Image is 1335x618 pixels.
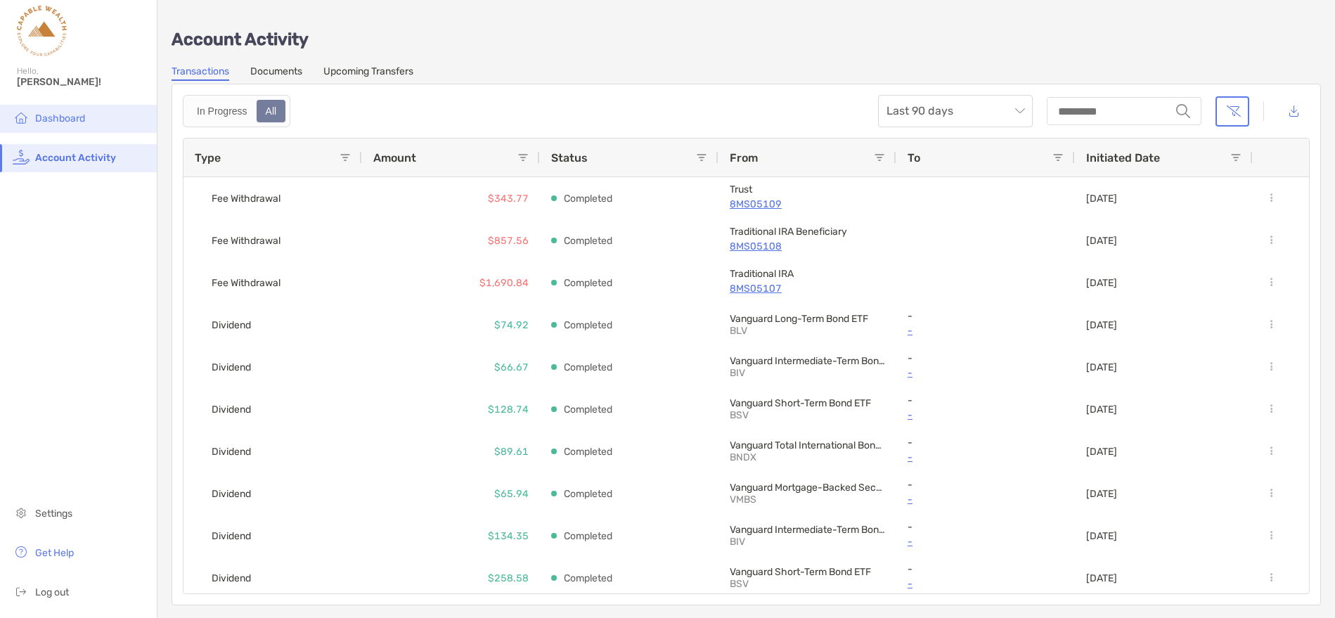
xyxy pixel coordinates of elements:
[1086,193,1117,205] p: [DATE]
[564,316,612,334] p: Completed
[494,359,529,376] p: $66.67
[730,355,885,367] p: Vanguard Intermediate-Term Bond ETF
[13,583,30,600] img: logout icon
[13,504,30,521] img: settings icon
[908,352,1064,364] p: -
[373,151,416,165] span: Amount
[1086,235,1117,247] p: [DATE]
[730,451,828,463] p: BNDX
[564,401,612,418] p: Completed
[730,524,885,536] p: Vanguard Intermediate-Term Bond ETF
[1086,277,1117,289] p: [DATE]
[212,440,251,463] span: Dividend
[730,409,828,421] p: BSV
[730,238,885,255] a: 8MS05108
[730,397,885,409] p: Vanguard Short-Term Bond ETF
[172,31,1321,49] p: Account Activity
[730,439,885,451] p: Vanguard Total International Bond ETF
[35,508,72,520] span: Settings
[35,586,69,598] span: Log out
[908,151,920,165] span: To
[1086,530,1117,542] p: [DATE]
[13,543,30,560] img: get-help icon
[551,151,588,165] span: Status
[730,536,828,548] p: BIV
[488,527,529,545] p: $134.35
[886,96,1024,127] span: Last 90 days
[908,521,1064,533] p: -
[323,65,413,81] a: Upcoming Transfers
[212,187,280,210] span: Fee Withdrawal
[212,356,251,379] span: Dividend
[730,325,828,337] p: BLV
[212,482,251,506] span: Dividend
[730,195,885,213] a: 8MS05109
[35,152,116,164] span: Account Activity
[908,491,1064,508] a: -
[730,184,885,195] p: Trust
[908,575,1064,593] a: -
[1086,319,1117,331] p: [DATE]
[564,232,612,250] p: Completed
[488,190,529,207] p: $343.77
[1086,572,1117,584] p: [DATE]
[195,151,221,165] span: Type
[494,485,529,503] p: $65.94
[564,569,612,587] p: Completed
[908,533,1064,551] a: -
[908,479,1064,491] p: -
[189,101,255,121] div: In Progress
[730,313,885,325] p: Vanguard Long-Term Bond ETF
[908,364,1064,382] a: -
[494,443,529,461] p: $89.61
[564,527,612,545] p: Completed
[908,563,1064,575] p: -
[13,148,30,165] img: activity icon
[212,398,251,421] span: Dividend
[250,65,302,81] a: Documents
[212,271,280,295] span: Fee Withdrawal
[908,322,1064,340] a: -
[730,367,828,379] p: BIV
[564,485,612,503] p: Completed
[488,232,529,250] p: $857.56
[564,274,612,292] p: Completed
[17,6,67,56] img: Zoe Logo
[35,112,85,124] span: Dashboard
[212,524,251,548] span: Dividend
[730,494,828,506] p: VMBS
[1176,104,1190,118] img: input icon
[1215,96,1249,127] button: Clear filters
[1086,446,1117,458] p: [DATE]
[908,394,1064,406] p: -
[488,401,529,418] p: $128.74
[730,151,758,165] span: From
[212,314,251,337] span: Dividend
[488,569,529,587] p: $258.58
[479,274,529,292] p: $1,690.84
[1086,361,1117,373] p: [DATE]
[730,482,885,494] p: Vanguard Mortgage-Backed Securities ETF
[730,280,885,297] a: 8MS05107
[908,449,1064,466] a: -
[494,316,529,334] p: $74.92
[212,229,280,252] span: Fee Withdrawal
[1086,151,1160,165] span: Initiated Date
[212,567,251,590] span: Dividend
[908,310,1064,322] p: -
[1086,404,1117,416] p: [DATE]
[172,65,229,81] a: Transactions
[908,406,1064,424] a: -
[183,95,290,127] div: segmented control
[13,109,30,126] img: household icon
